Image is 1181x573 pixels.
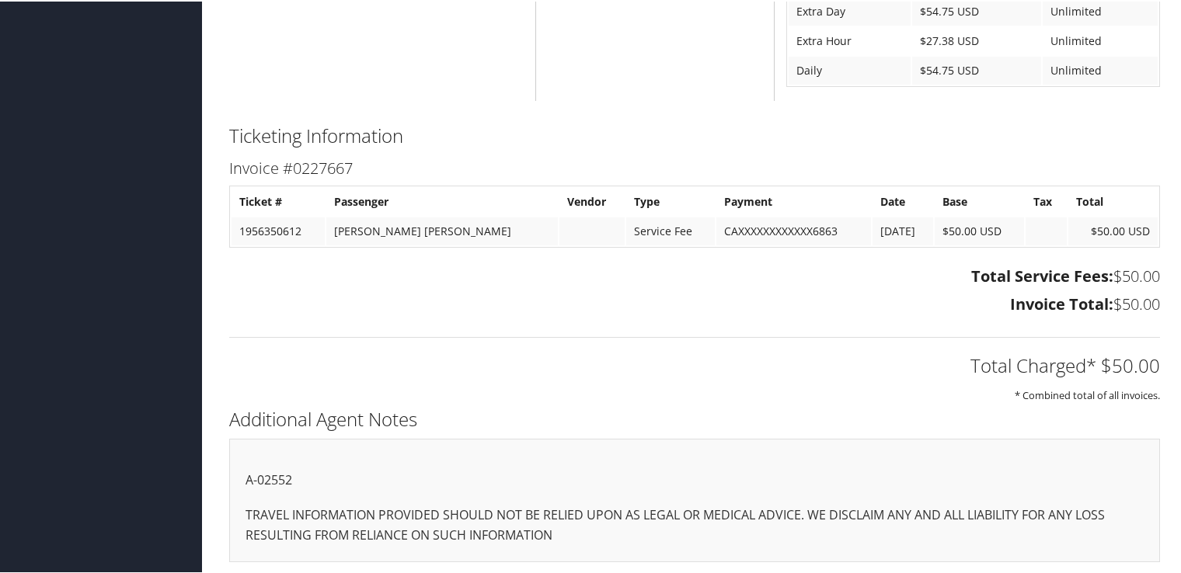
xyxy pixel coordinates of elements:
h3: $50.00 [229,264,1160,286]
strong: Invoice Total: [1010,292,1113,313]
th: Payment [716,186,871,214]
th: Tax [1026,186,1067,214]
th: Base [935,186,1024,214]
th: Date [873,186,933,214]
td: [PERSON_NAME] [PERSON_NAME] [326,216,558,244]
th: Passenger [326,186,558,214]
td: Daily [789,55,911,83]
th: Ticket # [232,186,325,214]
strong: Total Service Fees: [971,264,1113,285]
td: $50.00 USD [935,216,1024,244]
td: Service Fee [626,216,715,244]
td: 1956350612 [232,216,325,244]
td: $50.00 USD [1068,216,1158,244]
td: Extra Hour [789,26,911,54]
small: * Combined total of all invoices. [1015,387,1160,401]
th: Vendor [559,186,625,214]
p: TRAVEL INFORMATION PROVIDED SHOULD NOT BE RELIED UPON AS LEGAL OR MEDICAL ADVICE. WE DISCLAIM ANY... [246,504,1144,543]
td: Unlimited [1043,55,1158,83]
h2: Ticketing Information [229,121,1160,148]
h2: Additional Agent Notes [229,405,1160,431]
td: Unlimited [1043,26,1158,54]
td: $27.38 USD [912,26,1041,54]
td: $54.75 USD [912,55,1041,83]
td: [DATE] [873,216,933,244]
h2: Total Charged* $50.00 [229,351,1160,377]
h3: $50.00 [229,292,1160,314]
td: CAXXXXXXXXXXXX6863 [716,216,871,244]
p: A-02552 [246,469,1144,489]
h3: Invoice #0227667 [229,156,1160,178]
th: Type [626,186,715,214]
th: Total [1068,186,1158,214]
